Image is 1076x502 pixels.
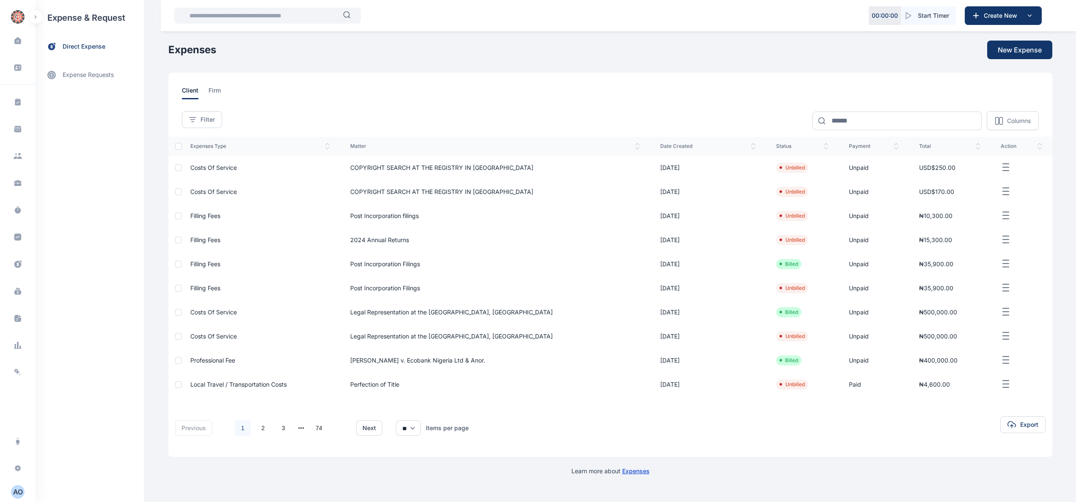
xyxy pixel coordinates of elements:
li: 2 [255,420,272,437]
span: Filter [200,115,215,124]
span: Start Timer [918,11,949,20]
td: [DATE] [650,300,766,324]
button: AO [5,485,30,499]
td: Unpaid [839,228,909,252]
span: USD$170.00 [919,188,954,195]
td: Perfection of Title [340,372,650,396]
a: Filling Fees [190,284,220,292]
span: expenses type [190,143,330,150]
li: Billed [780,309,798,316]
span: New Expense [998,45,1042,55]
a: 3 [275,420,291,436]
a: 2 [255,420,271,436]
td: [DATE] [650,252,766,276]
h1: Expenses [168,43,216,57]
td: [DATE] [650,228,766,252]
li: Billed [780,261,798,267]
a: Costs of Service [190,164,237,171]
li: Unbilled [780,333,805,340]
button: Start Timer [901,6,956,25]
td: [PERSON_NAME] v. Ecobank Nigeria Ltd & Anor. [340,348,650,372]
li: Unbilled [780,381,805,388]
button: Export [1000,416,1046,433]
li: Unbilled [780,285,805,292]
span: ₦500,000.00 [919,308,957,316]
div: Items per page [426,424,469,432]
button: Columns [987,111,1039,130]
span: payment [849,143,898,150]
span: ₦10,300.00 [919,212,952,219]
button: Filter [182,111,222,128]
a: Professional Fee [190,357,235,364]
button: next page [298,422,305,434]
p: Learn more about [571,467,650,475]
button: Create New [965,6,1042,25]
span: ₦35,900.00 [919,284,953,292]
a: Local Travel / Transportation Costs [190,381,287,388]
td: [DATE] [650,204,766,228]
td: [DATE] [650,276,766,300]
li: Unbilled [780,164,805,171]
p: Columns [1007,117,1031,125]
a: client [182,86,209,99]
span: status [776,143,829,150]
a: Filling Fees [190,236,220,243]
span: Create New [980,11,1024,20]
span: firm [209,86,221,99]
a: Costs of Service [190,188,237,195]
span: ₦15,300.00 [919,236,952,243]
li: 下一页 [331,422,343,434]
div: expense requests [36,58,144,85]
a: Filling Fees [190,212,220,219]
td: COPYRIGHT SEARCH AT THE REGISTRY IN [GEOGRAPHIC_DATA] [340,180,650,204]
li: 74 [310,420,327,437]
span: matter [350,143,640,150]
span: action [1001,143,1042,150]
li: 1 [234,420,251,437]
button: previous [175,420,212,436]
td: Unpaid [839,348,909,372]
a: Filling Fees [190,260,220,267]
div: A O [11,487,25,497]
td: [DATE] [650,348,766,372]
td: COPYRIGHT SEARCH AT THE REGISTRY IN [GEOGRAPHIC_DATA] [340,156,650,180]
p: 00 : 00 : 00 [872,11,898,20]
span: ₦4,600.00 [919,381,950,388]
span: Export [1020,420,1038,429]
span: ₦400,000.00 [919,357,958,364]
td: Legal Representation at the [GEOGRAPHIC_DATA], [GEOGRAPHIC_DATA] [340,300,650,324]
a: firm [209,86,231,99]
a: direct expense [36,35,144,58]
span: total [919,143,980,150]
li: Unbilled [780,213,805,219]
a: Costs of Service [190,308,237,316]
span: USD$250.00 [919,164,955,171]
a: Expenses [622,467,650,475]
li: 3 [275,420,292,437]
button: next [356,420,382,436]
td: [DATE] [650,372,766,396]
td: Post Incorporation Filings [340,252,650,276]
td: Post Incorporation Filings [340,276,650,300]
button: AO [11,485,25,499]
li: 向后 3 页 [295,422,307,434]
td: Post Incorporation filings [340,204,650,228]
td: [DATE] [650,324,766,348]
span: direct expense [63,42,105,51]
td: Unpaid [839,204,909,228]
span: ₦500,000.00 [919,333,957,340]
a: Costs of Service [190,333,237,340]
li: Billed [780,357,798,364]
span: ₦35,900.00 [919,260,953,267]
td: 2024 Annual Returns [340,228,650,252]
td: Unpaid [839,252,909,276]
